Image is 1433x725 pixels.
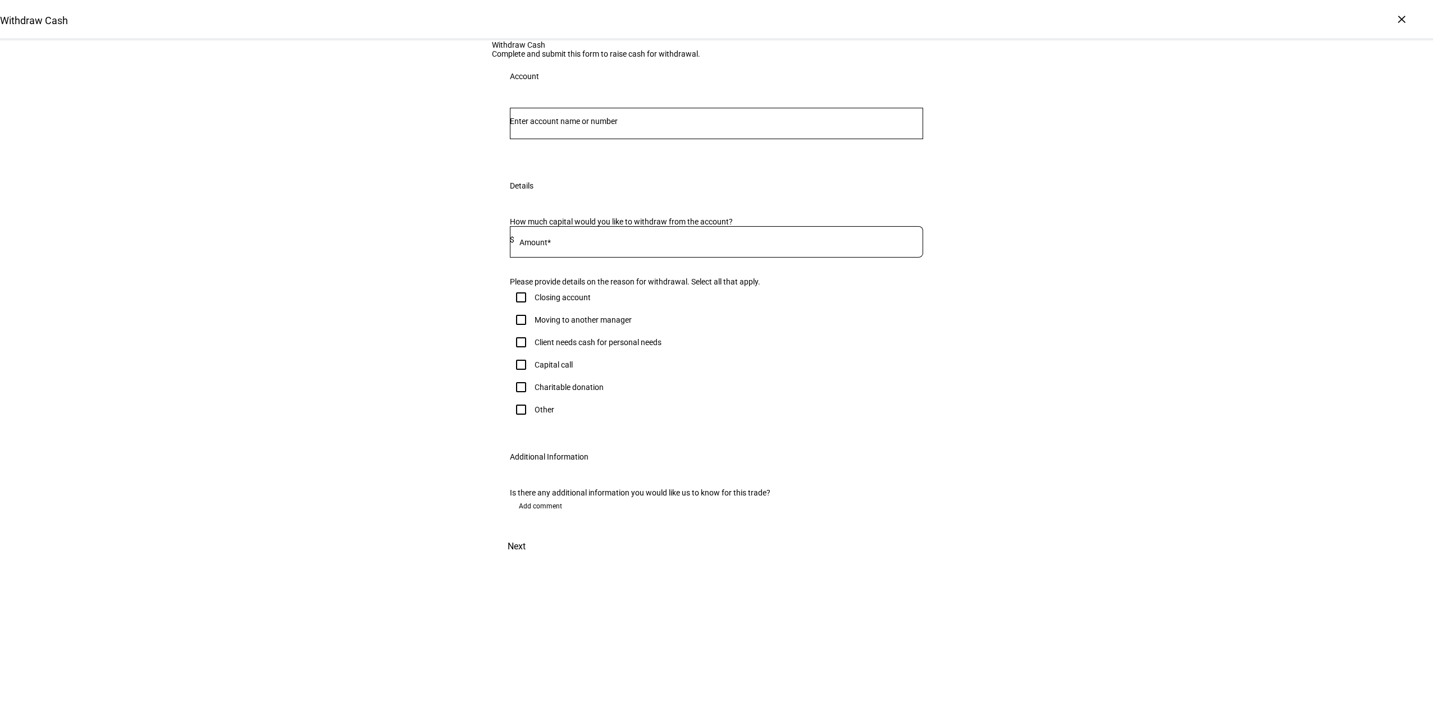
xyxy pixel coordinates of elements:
div: Complete and submit this form to raise cash for withdrawal. [492,49,941,58]
span: $ [510,235,514,244]
div: Other [535,405,554,414]
div: Charitable donation [535,383,604,392]
div: Account [510,72,539,81]
div: Details [510,181,533,190]
div: Moving to another manager [535,315,632,324]
div: × [1393,10,1411,28]
span: Add comment [519,497,562,515]
button: Add comment [510,497,571,515]
div: Is there any additional information you would like us to know for this trade? [510,488,923,497]
div: Capital call [535,360,573,369]
span: Next [508,533,526,560]
div: Additional Information [510,452,588,461]
div: Closing account [535,293,591,302]
input: Number [510,117,923,126]
mat-label: Amount* [519,238,551,247]
div: How much capital would you like to withdraw from the account? [510,217,923,226]
button: Next [492,533,541,560]
div: Please provide details on the reason for withdrawal. Select all that apply. [510,277,923,286]
div: Withdraw Cash [492,40,941,49]
div: Client needs cash for personal needs [535,338,661,347]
